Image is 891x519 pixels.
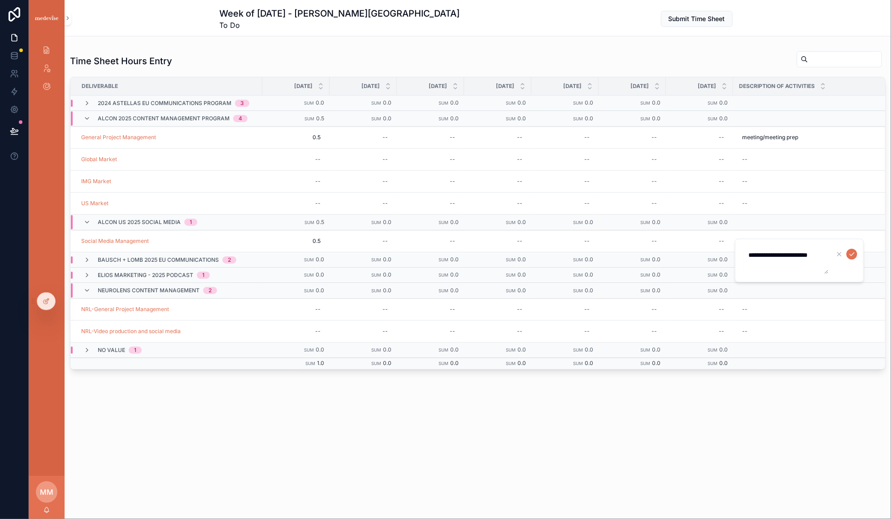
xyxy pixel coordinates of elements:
[81,134,156,141] a: General Project Management
[439,101,448,106] small: Sum
[228,256,231,264] div: 2
[640,220,650,225] small: Sum
[708,101,717,106] small: Sum
[439,361,448,366] small: Sum
[81,238,149,245] a: Social Media Management
[719,256,728,263] span: 0.0
[316,271,324,278] span: 0.0
[585,287,593,294] span: 0.0
[439,347,448,352] small: Sum
[573,220,583,225] small: Sum
[517,99,526,106] span: 0.0
[450,134,455,141] div: --
[361,83,380,90] span: [DATE]
[584,306,590,313] div: --
[81,178,111,185] span: IMG Market
[371,101,381,106] small: Sum
[640,101,650,106] small: Sum
[584,178,590,185] div: --
[70,55,172,67] h1: Time Sheet Hours Entry
[450,200,455,207] div: --
[719,238,724,245] div: --
[450,178,455,185] div: --
[584,200,590,207] div: --
[573,347,583,352] small: Sum
[630,83,649,90] span: [DATE]
[271,134,321,141] span: 0.5
[98,347,125,354] span: No value
[506,101,516,106] small: Sum
[382,306,388,313] div: --
[742,200,748,207] div: --
[506,116,516,121] small: Sum
[742,328,748,335] div: --
[719,99,728,106] span: 0.0
[517,271,526,278] span: 0.0
[316,219,324,225] span: 0.5
[742,178,748,185] div: --
[652,256,661,263] span: 0.0
[383,219,391,225] span: 0.0
[719,306,724,313] div: --
[98,219,181,226] span: Alcon US 2025 Social Media
[439,257,448,262] small: Sum
[450,99,459,106] span: 0.0
[98,256,219,264] span: Bausch + Lomb 2025 EU Communications
[742,134,798,141] span: meeting/meeting prep
[382,328,388,335] div: --
[742,238,798,245] span: meeting/meeting prep
[573,361,583,366] small: Sum
[517,256,526,263] span: 0.0
[506,257,516,262] small: Sum
[563,83,582,90] span: [DATE]
[382,134,388,141] div: --
[652,360,661,366] span: 0.0
[98,115,230,122] span: Alcon 2025 Content Management Program
[98,272,193,279] span: Elios Marketing - 2025 Podcast
[517,219,526,225] span: 0.0
[439,288,448,293] small: Sum
[640,288,650,293] small: Sum
[517,134,522,141] div: --
[81,156,117,163] span: Global Market
[708,220,717,225] small: Sum
[383,346,391,353] span: 0.0
[98,100,231,107] span: 2024 Astellas EU Communications Program
[382,178,388,185] div: --
[584,238,590,245] div: --
[584,134,590,141] div: --
[220,7,460,20] h1: Week of [DATE] - [PERSON_NAME][GEOGRAPHIC_DATA]
[506,288,516,293] small: Sum
[382,200,388,207] div: --
[271,238,321,245] span: 0.5
[450,287,459,294] span: 0.0
[584,328,590,335] div: --
[739,83,815,90] span: Description of Activities
[719,271,728,278] span: 0.0
[304,116,314,121] small: Sum
[708,116,717,121] small: Sum
[315,306,321,313] div: --
[383,115,391,122] span: 0.0
[640,257,650,262] small: Sum
[506,273,516,277] small: Sum
[304,220,314,225] small: Sum
[719,287,728,294] span: 0.0
[652,271,661,278] span: 0.0
[202,272,204,279] div: 1
[517,156,522,163] div: --
[383,256,391,263] span: 0.0
[382,156,388,163] div: --
[315,200,321,207] div: --
[304,288,314,293] small: Sum
[517,306,522,313] div: --
[573,257,583,262] small: Sum
[316,256,324,263] span: 0.0
[450,346,459,353] span: 0.0
[81,328,181,335] span: NRL-Video production and social media
[82,83,118,90] span: Deliverable
[742,156,748,163] div: --
[517,178,522,185] div: --
[315,328,321,335] div: --
[585,346,593,353] span: 0.0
